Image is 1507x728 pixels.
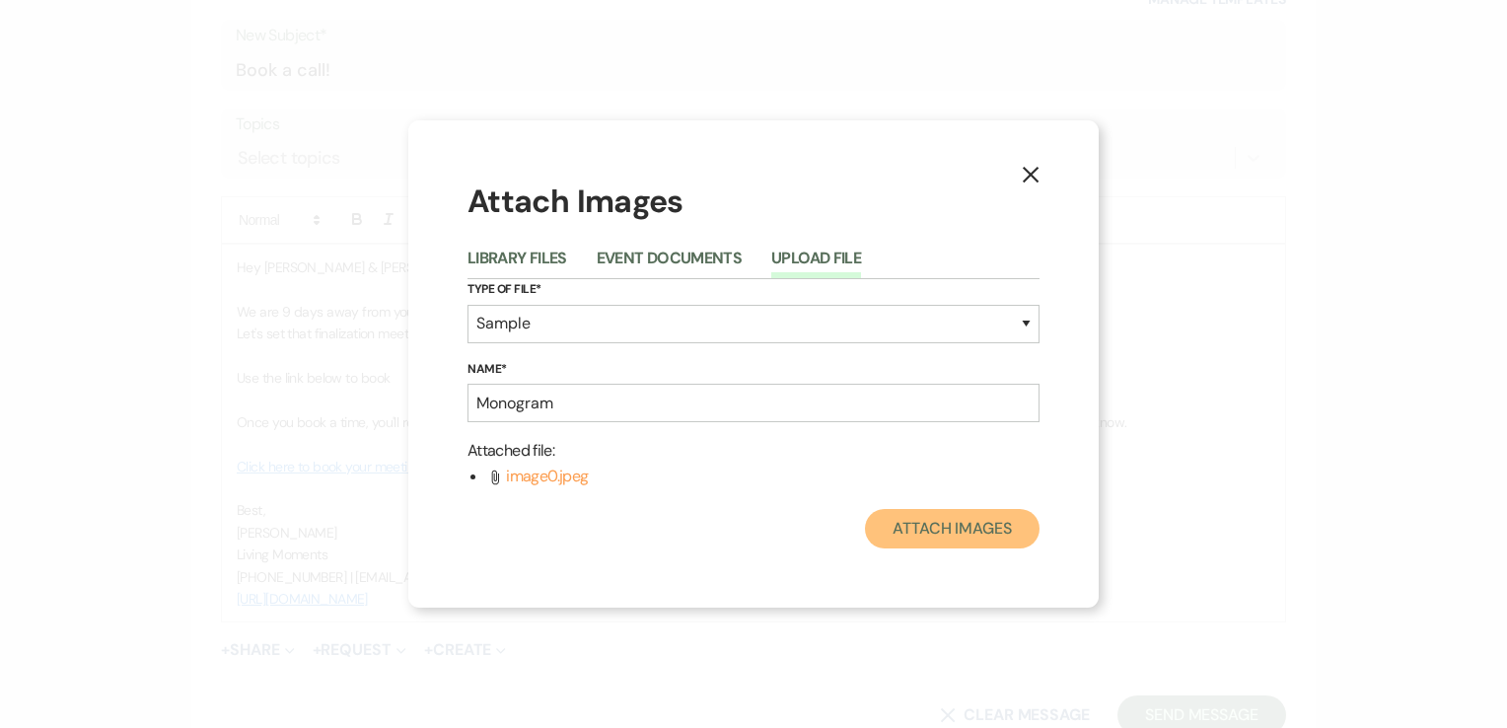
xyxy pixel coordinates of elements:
button: Attach Images [865,509,1040,548]
button: Event Documents [597,251,742,278]
button: Library Files [467,251,567,278]
h1: Attach Images [467,180,1040,224]
span: image0.jpeg [506,466,588,486]
button: Upload File [771,251,861,278]
label: Name* [467,359,1040,381]
p: Attached file : [467,438,1040,464]
label: Type of File* [467,279,1040,301]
